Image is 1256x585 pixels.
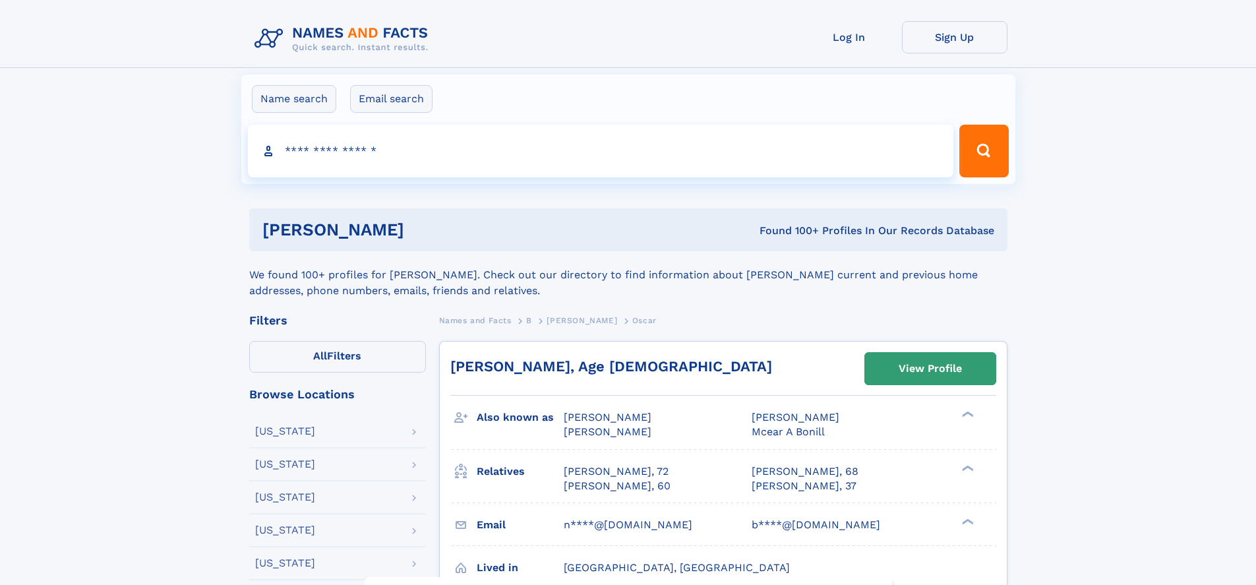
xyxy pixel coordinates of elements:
[526,312,532,328] a: B
[249,251,1007,299] div: We found 100+ profiles for [PERSON_NAME]. Check out our directory to find information about [PERS...
[249,341,426,373] label: Filters
[752,464,858,479] a: [PERSON_NAME], 68
[255,459,315,470] div: [US_STATE]
[439,312,512,328] a: Names and Facts
[526,316,532,325] span: B
[959,464,974,472] div: ❯
[582,224,994,238] div: Found 100+ Profiles In Our Records Database
[564,411,651,423] span: [PERSON_NAME]
[477,460,564,483] h3: Relatives
[796,21,902,53] a: Log In
[252,85,336,113] label: Name search
[450,358,772,375] a: [PERSON_NAME], Age [DEMOGRAPHIC_DATA]
[564,479,671,493] a: [PERSON_NAME], 60
[262,222,582,238] h1: [PERSON_NAME]
[564,561,790,574] span: [GEOGRAPHIC_DATA], [GEOGRAPHIC_DATA]
[902,21,1007,53] a: Sign Up
[350,85,433,113] label: Email search
[564,464,669,479] a: [PERSON_NAME], 72
[249,21,439,57] img: Logo Names and Facts
[959,125,1008,177] button: Search Button
[249,388,426,400] div: Browse Locations
[477,406,564,429] h3: Also known as
[477,557,564,579] h3: Lived in
[959,410,974,419] div: ❯
[632,316,657,325] span: Oscar
[255,492,315,503] div: [US_STATE]
[752,411,839,423] span: [PERSON_NAME]
[255,426,315,437] div: [US_STATE]
[313,350,327,362] span: All
[255,525,315,536] div: [US_STATE]
[752,479,856,493] a: [PERSON_NAME], 37
[865,353,996,385] a: View Profile
[959,517,974,526] div: ❯
[547,312,617,328] a: [PERSON_NAME]
[547,316,617,325] span: [PERSON_NAME]
[249,315,426,326] div: Filters
[248,125,954,177] input: search input
[564,425,651,438] span: [PERSON_NAME]
[255,558,315,569] div: [US_STATE]
[752,425,825,438] span: Mcear A Bonill
[899,354,962,384] div: View Profile
[477,514,564,536] h3: Email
